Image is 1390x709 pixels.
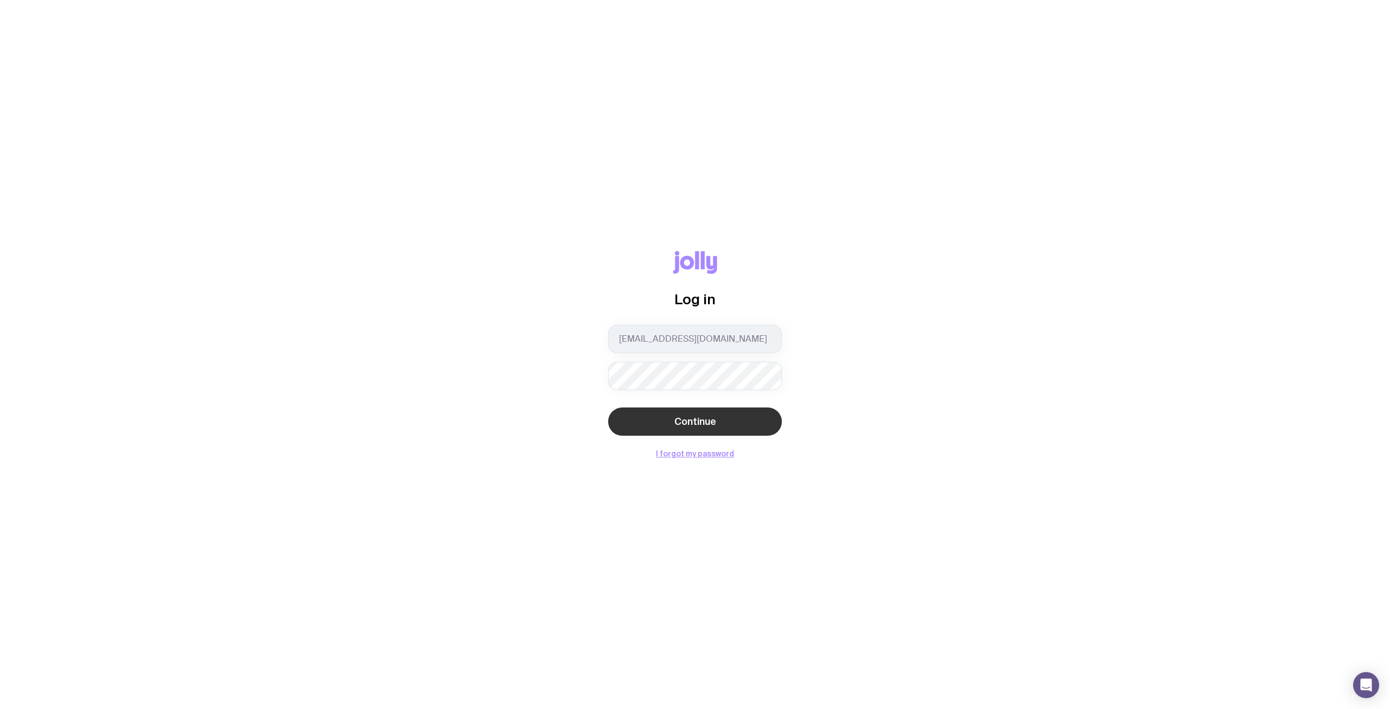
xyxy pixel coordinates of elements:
span: Log in [674,291,716,307]
button: Continue [608,407,782,436]
input: you@email.com [608,325,782,353]
div: Open Intercom Messenger [1353,672,1379,698]
span: Continue [674,415,716,428]
button: I forgot my password [656,449,734,458]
